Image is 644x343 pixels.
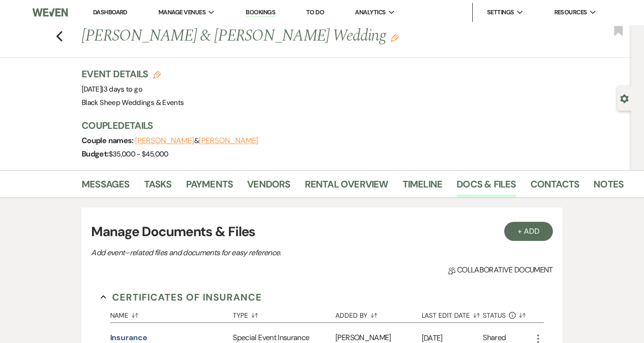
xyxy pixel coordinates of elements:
[82,84,142,94] span: [DATE]
[82,119,616,132] h3: Couple Details
[82,149,109,159] span: Budget:
[448,264,553,276] span: Collaborative document
[93,8,127,16] a: Dashboard
[422,304,483,322] button: Last Edit Date
[403,177,443,197] a: Timeline
[101,290,262,304] button: Certificates of Insurance
[391,33,398,42] button: Edit
[32,2,68,22] img: Weven Logo
[593,177,623,197] a: Notes
[110,304,233,322] button: Name
[91,247,425,259] p: Add event–related files and documents for easy reference.
[554,8,587,17] span: Resources
[335,304,421,322] button: Added By
[199,137,258,145] button: [PERSON_NAME]
[135,137,194,145] button: [PERSON_NAME]
[102,84,142,94] span: |
[504,222,553,241] button: + Add
[233,304,335,322] button: Type
[246,8,275,17] a: Bookings
[620,94,629,103] button: Open lead details
[82,25,509,48] h1: [PERSON_NAME] & [PERSON_NAME] Wedding
[247,177,290,197] a: Vendors
[305,177,388,197] a: Rental Overview
[158,8,206,17] span: Manage Venues
[457,177,516,197] a: Docs & Files
[82,98,184,107] span: Black Sheep Weddings & Events
[483,312,506,319] span: Status
[483,304,532,322] button: Status
[104,84,142,94] span: 3 days to go
[91,222,553,242] h3: Manage Documents & Files
[82,135,135,146] span: Couple names:
[530,177,580,197] a: Contacts
[144,177,172,197] a: Tasks
[82,177,130,197] a: Messages
[186,177,233,197] a: Payments
[355,8,385,17] span: Analytics
[109,149,168,159] span: $35,000 - $45,000
[135,136,258,146] span: &
[306,8,324,16] a: To Do
[487,8,514,17] span: Settings
[82,67,184,81] h3: Event Details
